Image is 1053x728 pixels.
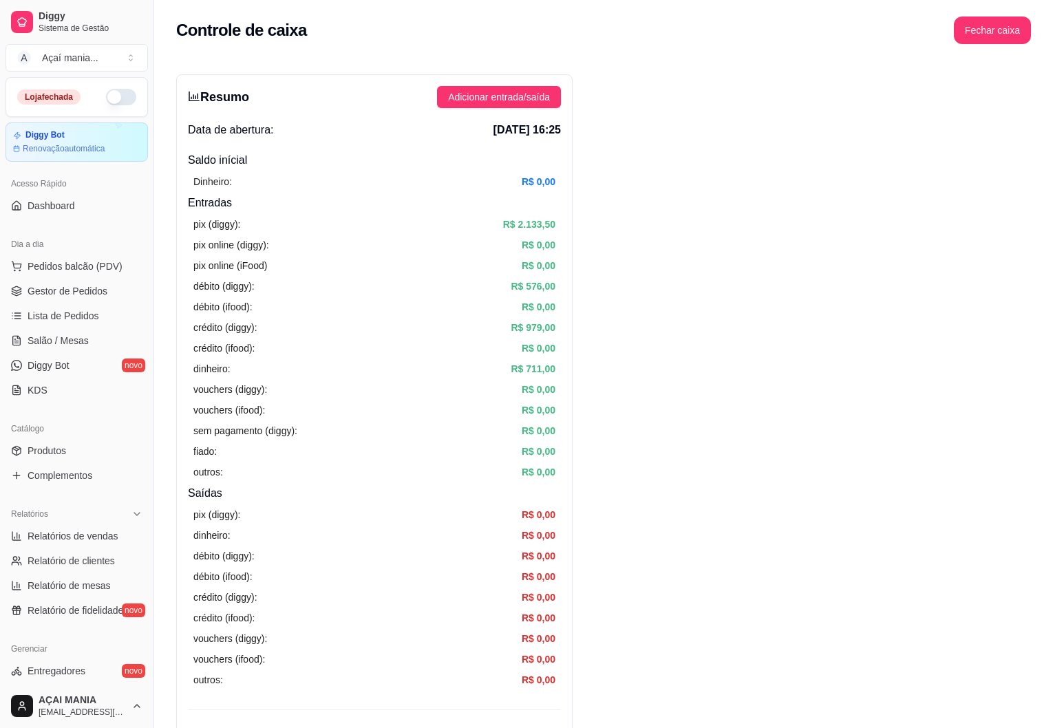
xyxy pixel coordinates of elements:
[522,174,555,189] article: R$ 0,00
[193,444,217,459] article: fiado:
[193,548,255,564] article: débito (diggy):
[511,320,555,335] article: R$ 979,00
[193,569,253,584] article: débito (ifood):
[6,280,148,302] a: Gestor de Pedidos
[193,237,269,253] article: pix online (diggy):
[39,23,142,34] span: Sistema de Gestão
[28,603,123,617] span: Relatório de fidelidade
[193,631,267,646] article: vouchers (diggy):
[28,444,66,458] span: Produtos
[511,279,555,294] article: R$ 576,00
[522,548,555,564] article: R$ 0,00
[28,334,89,347] span: Salão / Mesas
[6,638,148,660] div: Gerenciar
[188,485,561,502] h4: Saídas
[188,122,274,138] span: Data de abertura:
[193,382,267,397] article: vouchers (diggy):
[193,528,231,543] article: dinheiro:
[193,672,223,687] article: outros:
[17,89,81,105] div: Loja fechada
[193,464,223,480] article: outros:
[448,89,550,105] span: Adicionar entrada/saída
[6,418,148,440] div: Catálogo
[28,259,123,273] span: Pedidos balcão (PDV)
[6,575,148,597] a: Relatório de mesas
[193,341,255,356] article: crédito (ifood):
[522,507,555,522] article: R$ 0,00
[39,694,126,707] span: AÇAI MANIA
[28,358,70,372] span: Diggy Bot
[6,379,148,401] a: KDS
[522,237,555,253] article: R$ 0,00
[522,464,555,480] article: R$ 0,00
[503,217,555,232] article: R$ 2.133,50
[522,382,555,397] article: R$ 0,00
[39,707,126,718] span: [EMAIL_ADDRESS][DOMAIN_NAME]
[11,508,48,520] span: Relatórios
[522,444,555,459] article: R$ 0,00
[522,631,555,646] article: R$ 0,00
[25,130,65,140] article: Diggy Bot
[522,590,555,605] article: R$ 0,00
[193,258,267,273] article: pix online (iFood)
[6,195,148,217] a: Dashboard
[6,550,148,572] a: Relatório de clientes
[193,610,255,625] article: crédito (ifood):
[522,610,555,625] article: R$ 0,00
[6,6,148,39] a: DiggySistema de Gestão
[522,403,555,418] article: R$ 0,00
[28,579,111,592] span: Relatório de mesas
[193,507,240,522] article: pix (diggy):
[193,423,297,438] article: sem pagamento (diggy):
[193,174,232,189] article: Dinheiro:
[511,361,555,376] article: R$ 711,00
[193,652,265,667] article: vouchers (ifood):
[188,152,561,169] h4: Saldo inícial
[23,143,105,154] article: Renovação automática
[6,44,148,72] button: Select a team
[28,664,85,678] span: Entregadores
[188,90,200,103] span: bar-chart
[6,689,148,722] button: AÇAI MANIA[EMAIL_ADDRESS][DOMAIN_NAME]
[437,86,561,108] button: Adicionar entrada/saída
[522,341,555,356] article: R$ 0,00
[28,383,47,397] span: KDS
[6,464,148,486] a: Complementos
[176,19,307,41] h2: Controle de caixa
[17,51,31,65] span: A
[6,599,148,621] a: Relatório de fidelidadenovo
[954,17,1031,44] button: Fechar caixa
[42,51,98,65] div: Açaí mania ...
[106,89,136,105] button: Alterar Status
[193,279,255,294] article: débito (diggy):
[188,195,561,211] h4: Entradas
[39,10,142,23] span: Diggy
[193,403,265,418] article: vouchers (ifood):
[193,320,257,335] article: crédito (diggy):
[6,525,148,547] a: Relatórios de vendas
[28,529,118,543] span: Relatórios de vendas
[6,122,148,162] a: Diggy BotRenovaçãoautomática
[522,569,555,584] article: R$ 0,00
[522,652,555,667] article: R$ 0,00
[522,299,555,314] article: R$ 0,00
[6,255,148,277] button: Pedidos balcão (PDV)
[493,122,561,138] span: [DATE] 16:25
[522,258,555,273] article: R$ 0,00
[6,305,148,327] a: Lista de Pedidos
[6,660,148,682] a: Entregadoresnovo
[6,173,148,195] div: Acesso Rápido
[522,528,555,543] article: R$ 0,00
[6,330,148,352] a: Salão / Mesas
[28,554,115,568] span: Relatório de clientes
[6,233,148,255] div: Dia a dia
[522,423,555,438] article: R$ 0,00
[193,361,231,376] article: dinheiro:
[522,672,555,687] article: R$ 0,00
[193,590,257,605] article: crédito (diggy):
[28,284,107,298] span: Gestor de Pedidos
[193,217,240,232] article: pix (diggy):
[28,469,92,482] span: Complementos
[28,309,99,323] span: Lista de Pedidos
[193,299,253,314] article: débito (ifood):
